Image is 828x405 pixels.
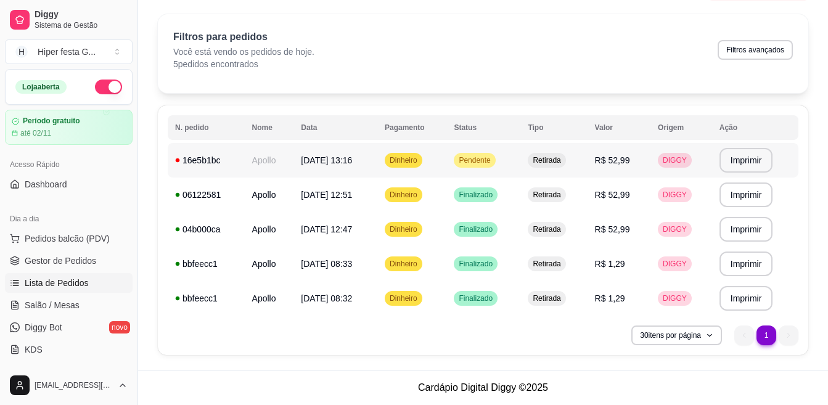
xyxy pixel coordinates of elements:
[456,259,495,269] span: Finalizado
[660,293,689,303] span: DIGGY
[245,115,294,140] th: Nome
[719,252,773,276] button: Imprimir
[387,155,420,165] span: Dinheiro
[173,46,314,58] p: Você está vendo os pedidos de hoje.
[5,209,133,229] div: Dia a dia
[595,259,625,269] span: R$ 1,29
[293,115,377,140] th: Data
[5,174,133,194] a: Dashboard
[387,259,420,269] span: Dinheiro
[756,325,776,345] li: pagination item 1 active
[25,343,43,356] span: KDS
[456,155,493,165] span: Pendente
[35,20,128,30] span: Sistema de Gestão
[25,277,89,289] span: Lista de Pedidos
[387,293,420,303] span: Dinheiro
[660,155,689,165] span: DIGGY
[387,190,420,200] span: Dinheiro
[5,5,133,35] a: DiggySistema de Gestão
[301,293,352,303] span: [DATE] 08:32
[175,292,237,305] div: bbfeecc1
[387,224,420,234] span: Dinheiro
[301,224,352,234] span: [DATE] 12:47
[5,251,133,271] a: Gestor de Pedidos
[530,259,563,269] span: Retirada
[719,286,773,311] button: Imprimir
[5,370,133,400] button: [EMAIL_ADDRESS][DOMAIN_NAME]
[20,128,51,138] article: até 02/11
[35,9,128,20] span: Diggy
[5,340,133,359] a: KDS
[23,117,80,126] article: Período gratuito
[530,224,563,234] span: Retirada
[173,58,314,70] p: 5 pedidos encontrados
[588,115,650,140] th: Valor
[456,190,495,200] span: Finalizado
[138,370,828,405] footer: Cardápio Digital Diggy © 2025
[173,30,314,44] p: Filtros para pedidos
[25,321,62,333] span: Diggy Bot
[719,148,773,173] button: Imprimir
[5,110,133,145] a: Período gratuitoaté 02/11
[25,178,67,190] span: Dashboard
[168,115,245,140] th: N. pedido
[245,281,294,316] td: Apollo
[301,190,352,200] span: [DATE] 12:51
[95,80,122,94] button: Alterar Status
[712,115,798,140] th: Ação
[719,217,773,242] button: Imprimir
[301,155,352,165] span: [DATE] 13:16
[719,182,773,207] button: Imprimir
[245,212,294,247] td: Apollo
[245,178,294,212] td: Apollo
[456,224,495,234] span: Finalizado
[595,155,630,165] span: R$ 52,99
[245,143,294,178] td: Apollo
[728,319,805,351] nav: pagination navigation
[650,115,712,140] th: Origem
[5,155,133,174] div: Acesso Rápido
[175,258,237,270] div: bbfeecc1
[5,39,133,64] button: Select a team
[660,190,689,200] span: DIGGY
[5,317,133,337] a: Diggy Botnovo
[660,259,689,269] span: DIGGY
[456,293,495,303] span: Finalizado
[5,295,133,315] a: Salão / Mesas
[301,259,352,269] span: [DATE] 08:33
[5,273,133,293] a: Lista de Pedidos
[520,115,587,140] th: Tipo
[15,80,67,94] div: Loja aberta
[25,255,96,267] span: Gestor de Pedidos
[175,154,237,166] div: 16e5b1bc
[595,224,630,234] span: R$ 52,99
[530,155,563,165] span: Retirada
[446,115,520,140] th: Status
[530,190,563,200] span: Retirada
[377,115,446,140] th: Pagamento
[595,190,630,200] span: R$ 52,99
[175,189,237,201] div: 06122581
[25,232,110,245] span: Pedidos balcão (PDV)
[5,229,133,248] button: Pedidos balcão (PDV)
[25,299,80,311] span: Salão / Mesas
[245,247,294,281] td: Apollo
[595,293,625,303] span: R$ 1,29
[660,224,689,234] span: DIGGY
[35,380,113,390] span: [EMAIL_ADDRESS][DOMAIN_NAME]
[175,223,237,235] div: 04b000ca
[38,46,96,58] div: Hiper festa G ...
[718,40,793,60] button: Filtros avançados
[631,325,722,345] button: 30itens por página
[15,46,28,58] span: H
[530,293,563,303] span: Retirada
